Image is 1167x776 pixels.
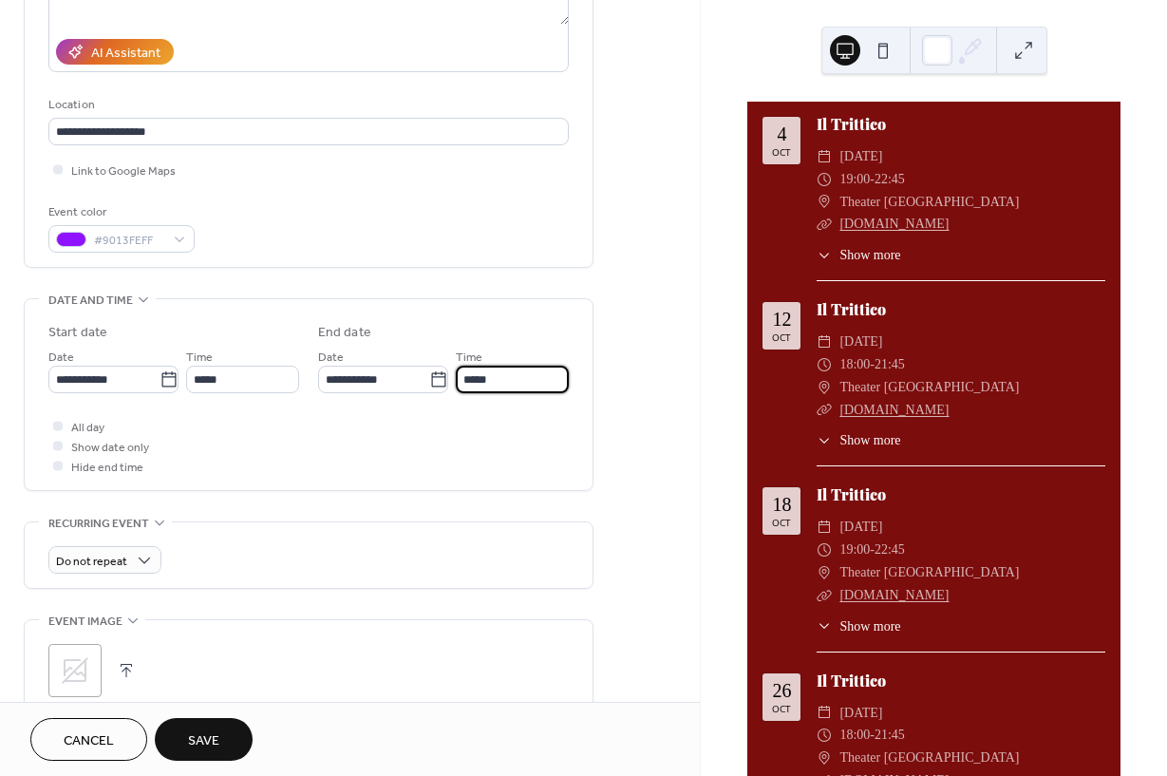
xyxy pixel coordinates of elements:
div: ​ [817,747,832,769]
span: All day [71,418,104,438]
span: Date and time [48,291,133,311]
span: [DATE] [839,516,882,539]
div: ​ [817,616,832,636]
span: - [870,168,875,191]
div: 4 [777,124,786,143]
span: - [870,353,875,376]
div: 26 [772,681,791,700]
span: 19:00 [839,539,870,561]
a: [DOMAIN_NAME] [839,588,949,602]
div: ​ [817,353,832,376]
div: Event color [48,202,191,222]
span: 22:45 [875,539,905,561]
div: ​ [817,724,832,747]
a: Il Trittico [817,114,886,134]
div: Start date [48,323,107,343]
span: [DATE] [839,702,882,725]
div: Oct [772,332,791,342]
span: Date [48,348,74,368]
button: ​Show more [817,245,900,265]
span: - [870,539,875,561]
a: Il Trittico [817,299,886,319]
div: Location [48,95,565,115]
div: Oct [772,147,791,157]
div: Oct [772,704,791,713]
span: 22:45 [875,168,905,191]
div: ​ [817,702,832,725]
span: [DATE] [839,145,882,168]
span: Date [318,348,344,368]
div: ​ [817,561,832,584]
div: ​ [817,539,832,561]
div: ; [48,644,102,697]
span: Theater [GEOGRAPHIC_DATA] [839,191,1019,214]
div: ​ [817,168,832,191]
div: ​ [817,399,832,422]
span: #9013FEFF [94,231,164,251]
span: 21:45 [875,353,905,376]
div: 18 [772,495,791,514]
div: ​ [817,430,832,450]
span: Time [186,348,213,368]
div: End date [318,323,371,343]
a: [DOMAIN_NAME] [839,217,949,231]
span: Theater [GEOGRAPHIC_DATA] [839,561,1019,584]
span: 21:45 [875,724,905,747]
span: Show more [839,245,900,265]
span: Show more [839,430,900,450]
a: Il Trittico [817,671,886,691]
button: Cancel [30,718,147,761]
span: Event image [48,612,122,632]
button: ​Show more [817,616,900,636]
span: Cancel [64,731,114,751]
div: ​ [817,245,832,265]
div: ​ [817,516,832,539]
div: ​ [817,584,832,607]
span: Show date only [71,438,149,458]
span: Save [188,731,219,751]
button: Save [155,718,253,761]
span: Recurring event [48,514,149,534]
div: AI Assistant [91,44,160,64]
span: [DATE] [839,331,882,353]
span: Show more [839,616,900,636]
div: ​ [817,331,832,353]
span: - [870,724,875,747]
button: AI Assistant [56,39,174,65]
span: Theater [GEOGRAPHIC_DATA] [839,747,1019,769]
a: Il Trittico [817,484,886,504]
button: ​Show more [817,430,900,450]
span: 18:00 [839,724,870,747]
span: Link to Google Maps [71,161,176,181]
div: 12 [772,310,791,329]
span: Theater [GEOGRAPHIC_DATA] [839,376,1019,399]
span: 18:00 [839,353,870,376]
div: ​ [817,213,832,236]
div: ​ [817,145,832,168]
span: Do not repeat [56,551,127,573]
span: Time [456,348,482,368]
div: Oct [772,518,791,527]
span: 19:00 [839,168,870,191]
span: Hide end time [71,458,143,478]
div: ​ [817,191,832,214]
div: ​ [817,376,832,399]
a: [DOMAIN_NAME] [839,403,949,417]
